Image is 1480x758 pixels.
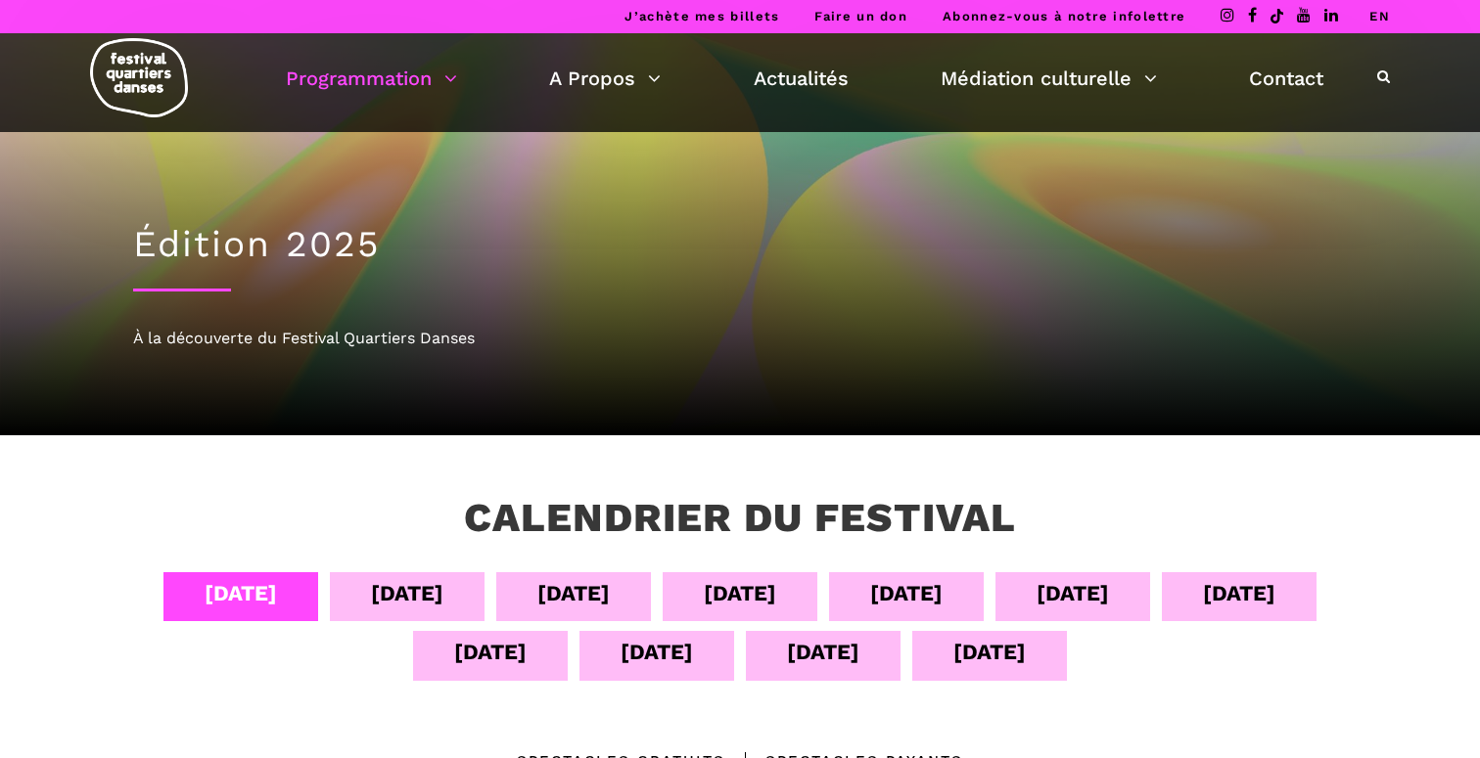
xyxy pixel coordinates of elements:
[90,38,188,117] img: logo-fqd-med
[286,62,457,95] a: Programmation
[870,576,943,610] div: [DATE]
[133,223,1347,266] h1: Édition 2025
[953,635,1026,669] div: [DATE]
[537,576,610,610] div: [DATE]
[787,635,859,669] div: [DATE]
[1249,62,1323,95] a: Contact
[205,576,277,610] div: [DATE]
[133,326,1347,351] div: À la découverte du Festival Quartiers Danses
[624,9,779,23] a: J’achète mes billets
[943,9,1185,23] a: Abonnez-vous à notre infolettre
[454,635,527,669] div: [DATE]
[1203,576,1275,610] div: [DATE]
[704,576,776,610] div: [DATE]
[1037,576,1109,610] div: [DATE]
[754,62,849,95] a: Actualités
[549,62,661,95] a: A Propos
[941,62,1157,95] a: Médiation culturelle
[464,494,1016,543] h3: Calendrier du festival
[621,635,693,669] div: [DATE]
[371,576,443,610] div: [DATE]
[1369,9,1390,23] a: EN
[814,9,907,23] a: Faire un don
